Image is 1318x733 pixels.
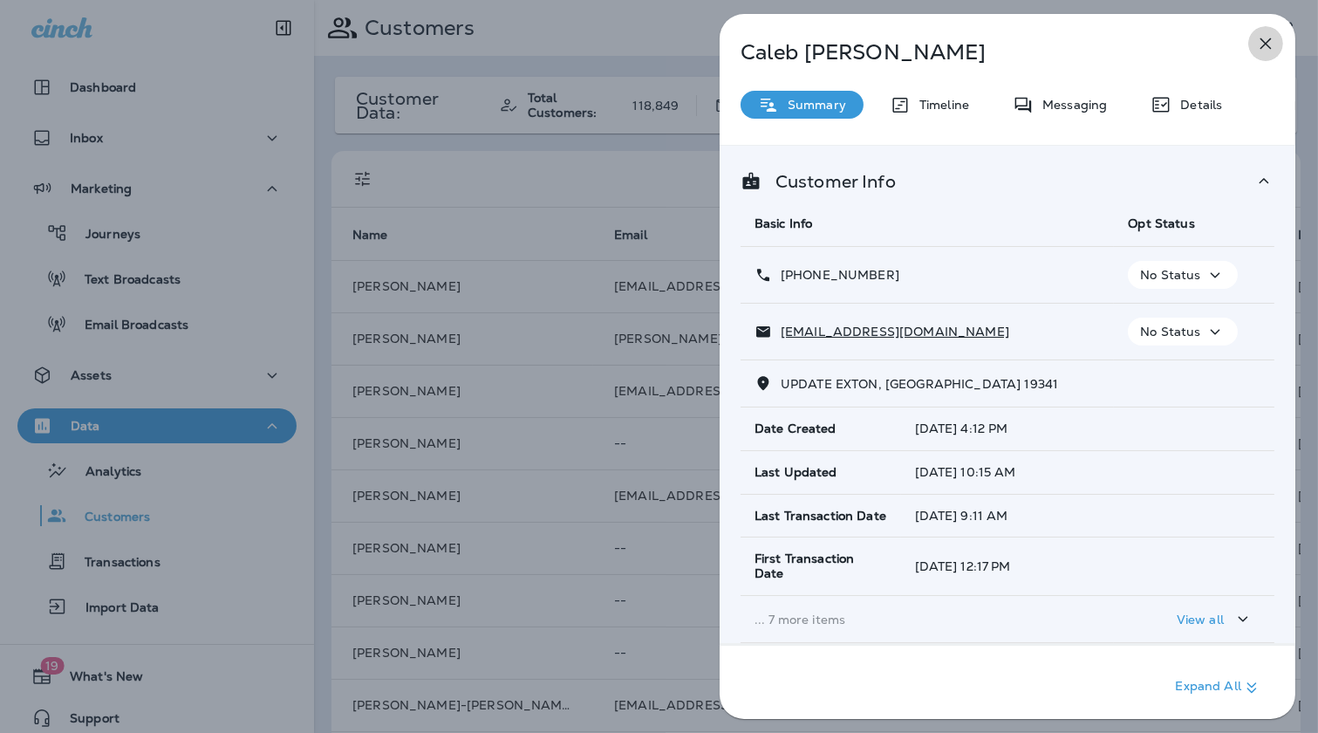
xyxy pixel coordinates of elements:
span: Last Transaction Date [755,509,886,524]
p: Timeline [911,98,969,112]
span: UPDATE EXTON, [GEOGRAPHIC_DATA] 19341 [781,376,1058,392]
p: No Status [1140,325,1200,339]
span: [DATE] 4:12 PM [915,421,1008,436]
p: Customer Info [761,175,896,188]
p: Summary [779,98,846,112]
button: Expand All [1169,672,1269,703]
span: [DATE] 10:15 AM [915,464,1016,480]
p: Details [1171,98,1222,112]
p: No Status [1140,268,1200,282]
p: Messaging [1034,98,1107,112]
button: No Status [1128,261,1237,289]
p: Expand All [1176,677,1262,698]
p: View all [1177,613,1224,627]
span: Date Created [755,421,837,436]
button: No Status [1128,318,1237,346]
p: Caleb [PERSON_NAME] [741,40,1217,65]
p: ... 7 more items [755,613,1100,627]
button: View all [1170,603,1260,635]
span: Last Updated [755,465,837,480]
p: [EMAIL_ADDRESS][DOMAIN_NAME] [772,325,1009,339]
span: [DATE] 9:11 AM [915,508,1008,524]
span: First Transaction Date [755,551,887,581]
span: Basic Info [755,216,812,231]
span: [DATE] 12:17 PM [915,558,1011,574]
p: [PHONE_NUMBER] [772,268,899,282]
span: Opt Status [1128,216,1194,231]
